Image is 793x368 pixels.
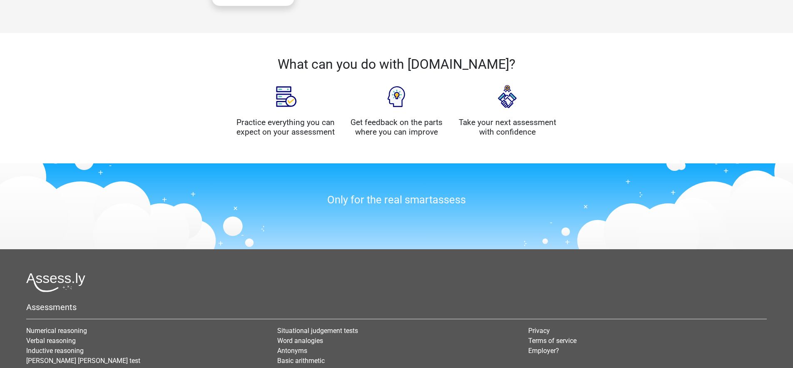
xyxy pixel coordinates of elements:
h2: What can you do with [DOMAIN_NAME]? [236,56,557,72]
a: Verbal reasoning [26,337,76,345]
a: Numerical reasoning [26,327,87,335]
a: Employer? [528,347,559,355]
img: Feedback [375,76,417,118]
img: Assessment [265,76,306,118]
a: Word analogies [277,337,323,345]
h3: Only for the real smartassess [236,193,557,206]
a: Privacy [528,327,550,335]
h4: Practice everything you can expect on your assessment [236,118,335,137]
a: Antonyms [277,347,307,355]
h4: Take your next assessment with confidence [458,118,557,137]
a: Inductive reasoning [26,347,84,355]
a: [PERSON_NAME] [PERSON_NAME] test [26,357,140,365]
h5: Assessments [26,302,767,312]
img: Interview [487,76,528,118]
a: Basic arithmetic [277,357,325,365]
a: Terms of service [528,337,577,345]
a: Situational judgement tests [277,327,358,335]
img: Assessly logo [26,273,85,292]
h4: Get feedback on the parts where you can improve [347,118,446,137]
